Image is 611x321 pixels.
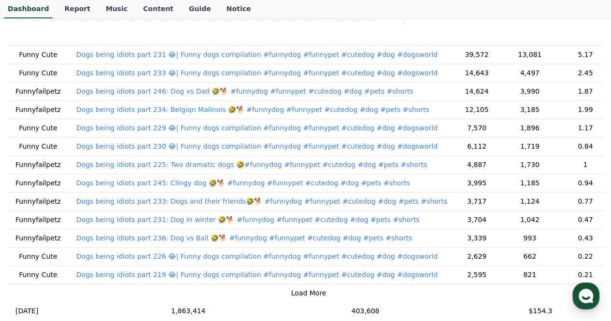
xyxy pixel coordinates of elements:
div: Just now [76,103,100,111]
button: Dogs being idiots part 219 😂| Funny dogs compilation #funnydog #funnypet #cutedog #dog #dogsworld [76,270,438,279]
button: Dogs being idiots part 231 😂| Funny dogs compilation #funnydog #funnypet #cutedog #dog #dogsworld [76,50,438,59]
a: Powered byChannel Talk [55,182,133,190]
td: 1.17 [561,119,610,137]
td: 2.45 [561,64,610,82]
td: 2,595 [455,265,498,284]
td: 1 [561,155,610,174]
td: Funnyfailpetz [8,192,69,210]
a: Settings [125,241,185,265]
h1: CReward [12,72,68,88]
button: Dogs being idiots part 226 😂| Funny dogs compilation #funnydog #funnypet #cutedog #dog #dogsworld [76,251,438,261]
button: Dogs being idiots part 231: Dog in winter 🤣🐕 #funnydog #funnypet #cutedog #dog #pets #shorts [76,215,420,224]
div: [URL][DOMAIN_NAME] [40,111,170,121]
button: Dogs being idiots part 230 😂| Funny dogs compilation #funnydog #funnypet #cutedog #dog #dogsworld [76,141,438,151]
td: 2,629 [455,247,498,265]
td: Funny Cute [8,45,69,64]
td: 13,081 [498,45,561,64]
td: 993 [498,229,561,247]
span: Powered by [65,183,133,189]
td: 403,608 [259,302,471,320]
td: 1,730 [498,155,561,174]
span: Enter a message. [20,139,83,149]
td: 0.77 [561,192,610,210]
td: 3,990 [498,82,561,100]
td: 14,624 [455,82,498,100]
td: 1,124 [498,192,561,210]
span: Settings [143,255,167,263]
td: 3,717 [455,192,498,210]
td: Funnyfailpetz [8,82,69,100]
button: Dogs being idiots part 245: Clingy dog 🤣🐕 #funnydog #funnypet #cutedog #dog #pets #shorts [76,178,410,188]
td: 1.99 [561,100,610,119]
td: 0.22 [561,247,610,265]
b: Channel Talk [96,183,134,189]
td: 3,995 [455,174,498,192]
td: Funnyfailpetz [8,174,69,192]
td: 4,887 [455,155,498,174]
td: 39,572 [455,45,498,64]
td: Funnyfailpetz [8,210,69,229]
td: 1,719 [498,137,561,155]
span: Will respond in minutes [66,159,134,167]
td: 1,042 [498,210,561,229]
td: Funny Cute [8,247,69,265]
a: Enter a message. [14,132,175,155]
td: 1,896 [498,119,561,137]
button: Dogs being idiots part 233 😂| Funny dogs compilation #funnydog #funnypet #cutedog #dog #dogsworld [76,68,438,78]
button: Dogs being idiots part 225: Two dramatic dogs 🤣#funnydog #funnypet #cutedog #dog #pets #shorts [76,160,427,169]
td: 7,570 [455,119,498,137]
td: $154.3 [471,302,610,320]
td: 3,339 [455,229,498,247]
td: Funnyfailpetz [8,100,69,119]
button: Dogs being idiots part 233: Dogs and their friends🤣🐕 #funnydog #funnypet #cutedog #dog #pets #shorts [76,196,447,206]
td: 0.94 [561,174,610,192]
td: Funnyfailpetz [8,155,69,174]
button: Dogs being idiots part 236: Dog vs Ball 🤣🐕 #funnydog #funnypet #cutedog #dog #pets #shorts [76,233,412,243]
td: 0.47 [561,210,610,229]
td: 0.84 [561,137,610,155]
span: Messages [80,256,109,264]
td: 6,112 [455,137,498,155]
button: Load More [291,288,327,298]
button: See business hours [101,76,177,88]
td: 662 [498,247,561,265]
td: 1,863,414 [117,302,259,320]
td: 821 [498,265,561,284]
span: Home [25,255,42,263]
button: Dogs being idiots part 246: Dog vs Dad 🤣🐕 #funnydog #funnypet #cutedog #dog #pets #shorts [76,86,413,96]
td: 0.21 [561,265,610,284]
p: [DATE] [15,306,38,316]
td: Funny Cute [8,64,69,82]
td: Funny Cute [8,119,69,137]
td: 5.17 [561,45,610,64]
td: 14,643 [455,64,498,82]
td: 12,105 [455,100,498,119]
td: 1.87 [561,82,610,100]
span: See business hours [105,78,166,86]
a: CrewardJust now [URL][DOMAIN_NAME] [12,98,177,126]
td: 3,704 [455,210,498,229]
a: Home [3,241,64,265]
a: Messages [64,241,125,265]
td: 1,185 [498,174,561,192]
div: Creward [40,102,71,111]
p: Dogs being idiots part 234: Belgiqn Malinois 🤣🐕 #funnydog #funnypet #cutedog #dog #pets #shorts [76,105,429,114]
button: Dogs being idiots part 229 😂| Funny dogs compilation #funnydog #funnypet #cutedog #dog #dogsworld [76,123,438,133]
td: 3,185 [498,100,561,119]
td: 0.43 [561,229,610,247]
td: Funny Cute [8,265,69,284]
td: 4,497 [498,64,561,82]
td: Funny Cute [8,137,69,155]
